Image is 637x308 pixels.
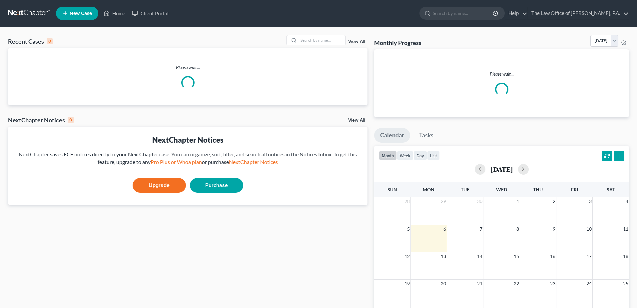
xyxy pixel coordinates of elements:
span: 20 [440,280,447,288]
a: NextChapter Notices [229,159,278,165]
a: Client Portal [129,7,172,19]
span: 16 [549,252,556,260]
a: Help [505,7,527,19]
span: 30 [476,197,483,205]
span: 15 [513,252,520,260]
span: 23 [549,280,556,288]
input: Search by name... [433,7,494,19]
a: Pro Plus or Whoa plan [151,159,202,165]
button: list [427,151,440,160]
a: View All [348,39,365,44]
span: Sat [607,187,615,192]
span: 21 [476,280,483,288]
span: 14 [476,252,483,260]
a: Calendar [374,128,410,143]
p: Please wait... [379,71,624,77]
div: Recent Cases [8,37,53,45]
span: 2 [552,197,556,205]
a: View All [348,118,365,123]
span: 9 [552,225,556,233]
a: Upgrade [133,178,186,193]
span: 17 [586,252,592,260]
button: week [397,151,413,160]
div: NextChapter saves ECF notices directly to your NextChapter case. You can organize, sort, filter, ... [13,151,362,166]
span: 10 [586,225,592,233]
span: Tue [461,187,469,192]
span: 13 [440,252,447,260]
span: 7 [479,225,483,233]
span: Mon [423,187,434,192]
span: 8 [516,225,520,233]
span: 25 [622,280,629,288]
a: Home [100,7,129,19]
p: Please wait... [8,64,367,71]
span: Fri [571,187,578,192]
h3: Monthly Progress [374,39,421,47]
div: NextChapter Notices [8,116,74,124]
span: 1 [516,197,520,205]
button: day [413,151,427,160]
span: 18 [622,252,629,260]
span: 24 [586,280,592,288]
span: 3 [588,197,592,205]
span: Sun [387,187,397,192]
span: 22 [513,280,520,288]
button: month [379,151,397,160]
span: 29 [440,197,447,205]
a: Tasks [413,128,439,143]
span: 4 [625,197,629,205]
span: 5 [406,225,410,233]
span: 11 [622,225,629,233]
a: The Law Office of [PERSON_NAME], P.A. [528,7,629,19]
a: Purchase [190,178,243,193]
span: 6 [443,225,447,233]
span: 19 [404,280,410,288]
span: Wed [496,187,507,192]
input: Search by name... [299,35,345,45]
span: New Case [70,11,92,16]
h2: [DATE] [491,166,513,173]
span: 28 [404,197,410,205]
div: NextChapter Notices [13,135,362,145]
span: Thu [533,187,543,192]
span: 12 [404,252,410,260]
div: 0 [47,38,53,44]
div: 0 [68,117,74,123]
